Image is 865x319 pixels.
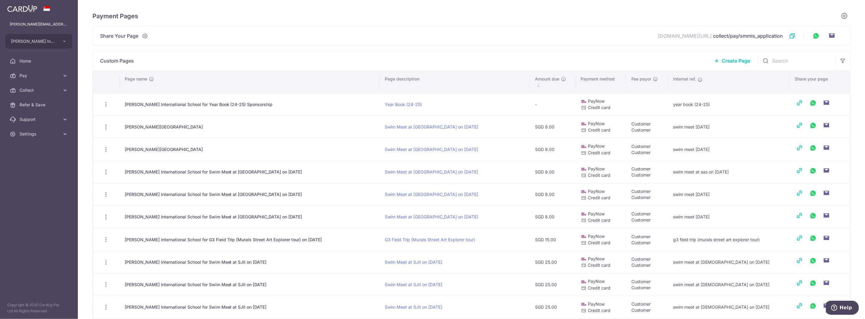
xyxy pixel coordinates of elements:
[19,102,60,108] span: Refer & Save
[530,71,576,93] th: Amount due : activate to sort column descending
[668,183,790,206] td: swim meet [DATE]
[588,143,605,149] span: PayNow
[588,234,605,239] span: PayNow
[385,282,442,287] a: Swim Meet at SJII on [DATE]
[385,102,422,107] a: Year Book (24-25)
[530,296,576,318] td: SGD 25.00
[100,32,138,39] span: Share Your Page
[581,121,587,127] img: paynow-md-4fe65508ce96feda548756c5ee0e473c78d4820b8ea51387c6e4ad89e58a5e61.png
[576,71,627,93] th: Payment method
[758,51,835,70] input: Search
[581,144,587,150] img: paynow-md-4fe65508ce96feda548756c5ee0e473c78d4820b8ea51387c6e4ad89e58a5e61.png
[385,192,478,197] a: Swim Meet at [GEOGRAPHIC_DATA] on [DATE]
[385,304,442,310] a: Swim Meet at SJII on [DATE]
[5,34,72,49] button: [PERSON_NAME] International School Pte Ltd
[7,5,37,12] img: CardUp
[631,127,651,132] span: Customer
[631,301,651,307] span: Customer
[668,273,790,296] td: swim meet at [DEMOGRAPHIC_DATA] on [DATE]
[385,259,442,265] a: Swim Meet at SJII on [DATE]
[19,73,60,79] span: Pay
[668,228,790,251] td: g3 field trip (murals street art explorer tour)
[120,251,380,273] td: [PERSON_NAME] International School for Swim Meet at SJII on [DATE]
[588,105,611,110] span: Credit card
[588,240,611,245] span: Credit card
[120,161,380,183] td: [PERSON_NAME] International School for Swim Meet at [GEOGRAPHIC_DATA] on [DATE]
[722,57,750,64] span: Create Page
[385,237,475,242] a: G3 Field Trip (Murals Street Art Explorer tour)
[668,138,790,160] td: swim meet [DATE]
[588,301,605,307] span: PayNow
[125,76,147,82] span: Page name
[668,251,790,273] td: swim meet at [DEMOGRAPHIC_DATA] on [DATE]
[588,121,605,126] span: PayNow
[588,262,611,268] span: Credit card
[530,93,576,115] td: -
[627,71,669,93] th: Fee payor
[120,183,380,206] td: [PERSON_NAME] International School for Swim Meet at [GEOGRAPHIC_DATA] on [DATE]
[120,273,380,296] td: [PERSON_NAME] International School for Swim Meet at SJII on [DATE]
[588,285,611,290] span: Credit card
[581,234,587,240] img: paynow-md-4fe65508ce96feda548756c5ee0e473c78d4820b8ea51387c6e4ad89e58a5e61.png
[588,279,605,284] span: PayNow
[120,115,380,138] td: [PERSON_NAME][GEOGRAPHIC_DATA]
[668,93,790,115] td: year book (24-25)
[631,262,651,268] span: Customer
[120,138,380,160] td: [PERSON_NAME][GEOGRAPHIC_DATA]
[631,279,651,284] span: Customer
[385,124,478,129] a: Swim Meet at [GEOGRAPHIC_DATA] on [DATE]
[631,195,651,200] span: Customer
[120,228,380,251] td: [PERSON_NAME] International School for G3 Field Trip (Murals Street Art Explorer tour) on [DATE]
[588,195,611,200] span: Credit card
[530,161,576,183] td: SGD 8.00
[631,150,651,155] span: Customer
[631,121,651,126] span: Customer
[14,4,26,10] span: Help
[588,256,605,261] span: PayNow
[385,169,478,174] a: Swim Meet at [GEOGRAPHIC_DATA] on [DATE]
[631,234,651,239] span: Customer
[380,71,530,93] th: Page description
[385,214,478,219] a: Swim Meet at [GEOGRAPHIC_DATA] on [DATE]
[530,228,576,251] td: SGD 15.00
[581,211,587,217] img: paynow-md-4fe65508ce96feda548756c5ee0e473c78d4820b8ea51387c6e4ad89e58a5e61.png
[385,147,478,152] a: Swim Meet at [GEOGRAPHIC_DATA] on [DATE]
[668,115,790,138] td: swim meet [DATE]
[588,189,605,194] span: PayNow
[588,218,611,223] span: Credit card
[581,98,587,105] img: paynow-md-4fe65508ce96feda548756c5ee0e473c78d4820b8ea51387c6e4ad89e58a5e61.png
[631,172,651,177] span: Customer
[530,183,576,206] td: SGD 8.00
[588,98,605,104] span: PayNow
[631,256,651,262] span: Customer
[668,161,790,183] td: swim meet at sas on [DATE]
[530,206,576,228] td: SGD 8.00
[588,211,605,216] span: PayNow
[120,206,380,228] td: [PERSON_NAME] International School for Swim Meet at [GEOGRAPHIC_DATA] on [DATE]
[19,58,60,64] span: Home
[581,256,587,262] img: paynow-md-4fe65508ce96feda548756c5ee0e473c78d4820b8ea51387c6e4ad89e58a5e61.png
[588,308,611,313] span: Credit card
[631,217,651,222] span: Customer
[826,301,859,316] iframe: Opens a widget where you can find more information
[631,285,651,290] span: Customer
[631,144,651,149] span: Customer
[100,57,134,64] p: Custom Pages
[535,76,559,82] span: Amount due
[707,53,758,68] a: Create Page
[631,189,651,194] span: Customer
[581,189,587,195] img: paynow-md-4fe65508ce96feda548756c5ee0e473c78d4820b8ea51387c6e4ad89e58a5e61.png
[581,279,587,285] img: paynow-md-4fe65508ce96feda548756c5ee0e473c78d4820b8ea51387c6e4ad89e58a5e61.png
[668,296,790,318] td: swim meet at [DEMOGRAPHIC_DATA] on [DATE]
[588,173,611,178] span: Credit card
[631,166,651,171] span: Customer
[668,206,790,228] td: swim meet [DATE]
[631,211,651,216] span: Customer
[790,71,850,93] th: Share your page
[588,166,605,171] span: PayNow
[19,131,60,137] span: Settings
[10,21,68,27] p: [PERSON_NAME][EMAIL_ADDRESS][DOMAIN_NAME]
[19,87,60,93] span: Collect
[530,251,576,273] td: SGD 25.00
